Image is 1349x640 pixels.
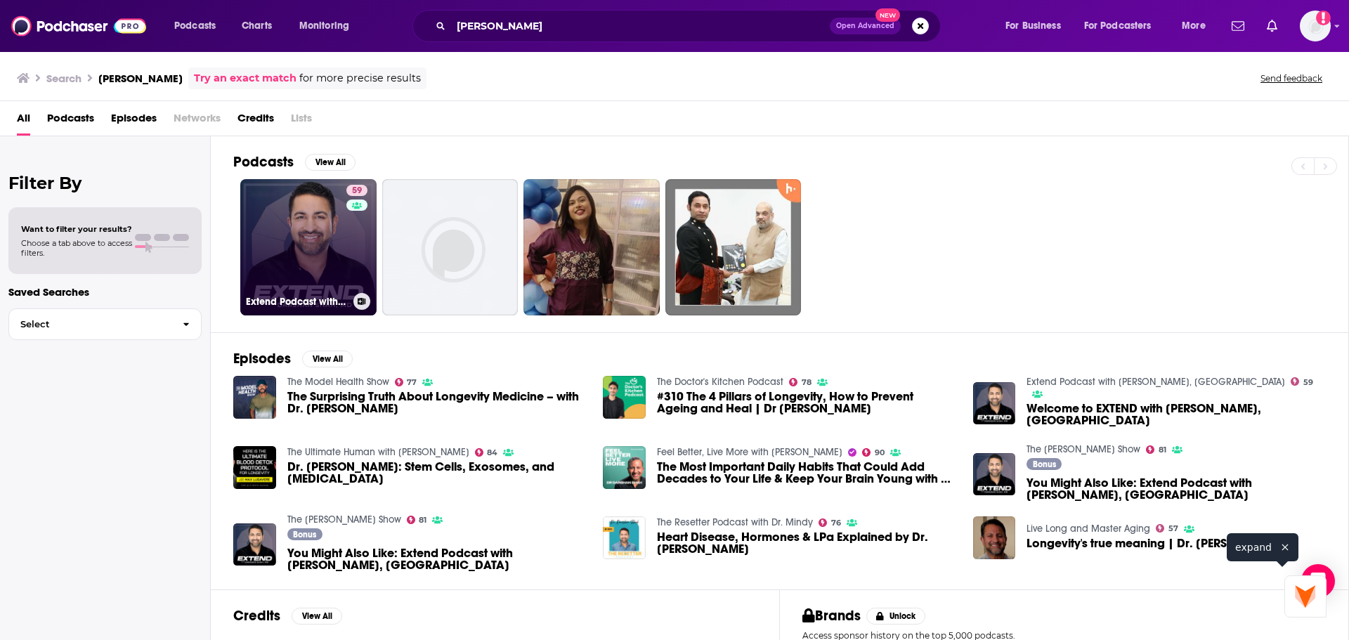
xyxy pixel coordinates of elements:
[292,608,342,625] button: View All
[8,285,202,299] p: Saved Searches
[603,376,646,419] img: #310 The 4 Pillars of Longevity, How to Prevent Ageing and Heal | Dr Darshan Shah
[194,70,296,86] a: Try an exact match
[246,296,348,308] h3: Extend Podcast with [PERSON_NAME], [GEOGRAPHIC_DATA]
[973,382,1016,425] img: Welcome to EXTEND with Darshan Shah, MD
[819,518,841,527] a: 76
[657,391,956,414] a: #310 The 4 Pillars of Longevity, How to Prevent Ageing and Heal | Dr Darshan Shah
[996,15,1078,37] button: open menu
[407,379,417,386] span: 77
[233,15,280,37] a: Charts
[47,107,94,136] a: Podcasts
[164,15,234,37] button: open menu
[240,179,377,315] a: 59Extend Podcast with [PERSON_NAME], [GEOGRAPHIC_DATA]
[11,13,146,39] img: Podchaser - Follow, Share and Rate Podcasts
[174,16,216,36] span: Podcasts
[1172,15,1223,37] button: open menu
[866,608,926,625] button: Unlock
[451,15,830,37] input: Search podcasts, credits, & more...
[1027,403,1326,426] a: Welcome to EXTEND with Darshan Shah, MD
[98,72,183,85] h3: [PERSON_NAME]
[287,547,587,571] a: You Might Also Like: Extend Podcast with Darshan Shah, MD
[346,185,367,196] a: 59
[233,350,353,367] a: EpisodesView All
[657,391,956,414] span: #310 The 4 Pillars of Longevity, How to Prevent Ageing and Heal | Dr [PERSON_NAME]
[1291,377,1313,386] a: 59
[657,531,956,555] span: Heart Disease, Hormones & LPa Explained by Dr. [PERSON_NAME]
[233,523,276,566] img: You Might Also Like: Extend Podcast with Darshan Shah, MD
[233,153,356,171] a: PodcastsView All
[1256,72,1327,84] button: Send feedback
[233,153,294,171] h2: Podcasts
[603,446,646,489] img: The Most Important Daily Habits That Could Add Decades to Your Life & Keep Your Brain Young with ...
[174,107,221,136] span: Networks
[1084,16,1152,36] span: For Podcasters
[1027,443,1140,455] a: The Sarah Fraser Show
[395,378,417,386] a: 77
[8,308,202,340] button: Select
[1027,537,1288,549] span: Longevity's true meaning | Dr. [PERSON_NAME]
[802,607,861,625] h2: Brands
[293,530,316,539] span: Bonus
[1316,11,1331,25] svg: Add a profile image
[233,607,280,625] h2: Credits
[875,450,885,456] span: 90
[233,446,276,489] img: Dr. Darshan Shah: Stem Cells, Exosomes, and Plasma Exchange
[287,461,587,485] a: Dr. Darshan Shah: Stem Cells, Exosomes, and Plasma Exchange
[1027,403,1326,426] span: Welcome to EXTEND with [PERSON_NAME], [GEOGRAPHIC_DATA]
[830,18,901,34] button: Open AdvancedNew
[802,379,812,386] span: 78
[419,517,426,523] span: 81
[111,107,157,136] a: Episodes
[1300,11,1331,41] img: User Profile
[287,391,587,414] a: The Surprising Truth About Longevity Medicine – with Dr. Darshan Shah
[426,10,954,42] div: Search podcasts, credits, & more...
[305,154,356,171] button: View All
[875,8,901,22] span: New
[1301,564,1335,598] div: Open Intercom Messenger
[1027,477,1326,501] a: You Might Also Like: Extend Podcast with Darshan Shah, MD
[1226,14,1250,38] a: Show notifications dropdown
[475,448,498,457] a: 84
[291,107,312,136] span: Lists
[1027,376,1285,388] a: Extend Podcast with Darshan Shah, MD
[21,224,132,234] span: Want to filter your results?
[233,376,276,419] img: The Surprising Truth About Longevity Medicine – with Dr. Darshan Shah
[1156,524,1178,533] a: 57
[352,184,362,198] span: 59
[1005,16,1061,36] span: For Business
[407,516,427,524] a: 81
[1027,537,1288,549] a: Longevity's true meaning | Dr. Darshan Shah
[237,107,274,136] a: Credits
[973,453,1016,496] img: You Might Also Like: Extend Podcast with Darshan Shah, MD
[1146,445,1166,454] a: 81
[17,107,30,136] a: All
[657,531,956,555] a: Heart Disease, Hormones & LPa Explained by Dr. Darshan Shah
[287,391,587,414] span: The Surprising Truth About Longevity Medicine – with Dr. [PERSON_NAME]
[1027,477,1326,501] span: You Might Also Like: Extend Podcast with [PERSON_NAME], [GEOGRAPHIC_DATA]
[789,378,812,386] a: 78
[1261,14,1283,38] a: Show notifications dropdown
[657,461,956,485] a: The Most Important Daily Habits That Could Add Decades to Your Life & Keep Your Brain Young with ...
[1300,11,1331,41] span: Logged in as Ashley_Beenen
[862,448,885,457] a: 90
[9,320,171,329] span: Select
[299,70,421,86] span: for more precise results
[1168,525,1178,532] span: 57
[1300,11,1331,41] button: Show profile menu
[836,22,894,30] span: Open Advanced
[603,516,646,559] img: Heart Disease, Hormones & LPa Explained by Dr. Darshan Shah
[233,350,291,367] h2: Episodes
[287,446,469,458] a: The Ultimate Human with Gary Brecka
[1182,16,1206,36] span: More
[302,351,353,367] button: View All
[287,514,401,525] a: The Sarah Fraser Show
